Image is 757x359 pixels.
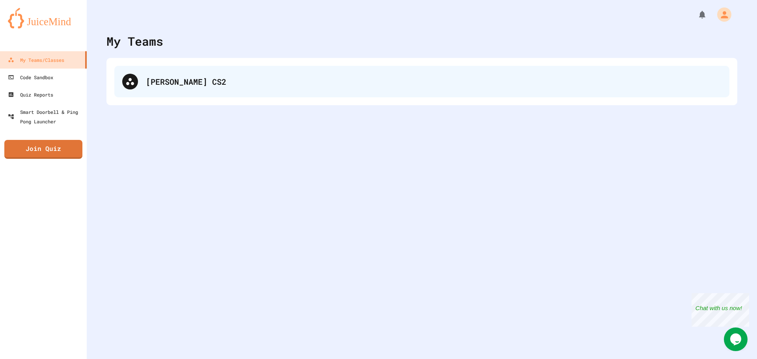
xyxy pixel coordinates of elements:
div: [PERSON_NAME] CS2 [146,76,722,87]
div: My Notifications [683,8,709,21]
div: Quiz Reports [8,90,53,99]
div: [PERSON_NAME] CS2 [114,66,729,97]
div: Code Sandbox [8,73,53,82]
div: Smart Doorbell & Ping Pong Launcher [8,107,84,126]
div: My Teams/Classes [8,55,64,65]
a: Join Quiz [4,140,82,159]
div: My Teams [106,32,163,50]
div: My Account [709,6,733,24]
iframe: chat widget [692,293,749,327]
img: logo-orange.svg [8,8,79,28]
iframe: chat widget [724,327,749,351]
